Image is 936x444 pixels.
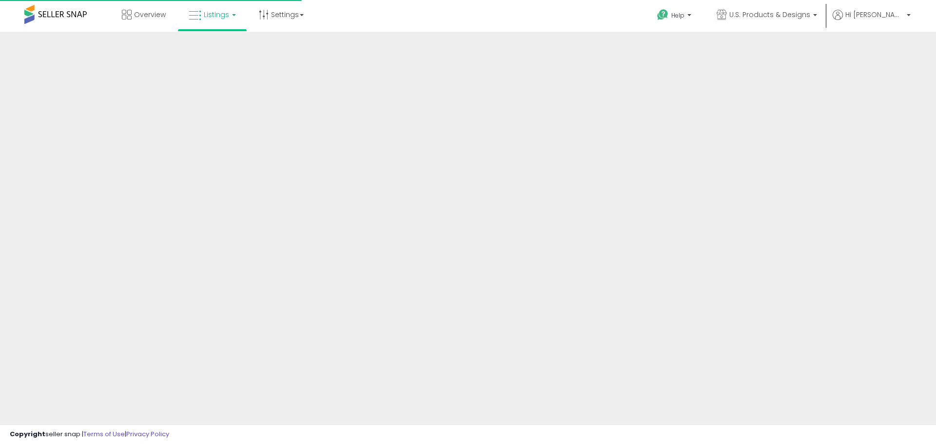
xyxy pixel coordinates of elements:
[649,1,701,32] a: Help
[729,10,810,19] span: U.S. Products & Designs
[10,429,45,439] strong: Copyright
[671,11,684,19] span: Help
[134,10,166,19] span: Overview
[126,429,169,439] a: Privacy Policy
[83,429,125,439] a: Terms of Use
[845,10,904,19] span: Hi [PERSON_NAME]
[10,430,169,439] div: seller snap | |
[204,10,229,19] span: Listings
[833,10,911,32] a: Hi [PERSON_NAME]
[657,9,669,21] i: Get Help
